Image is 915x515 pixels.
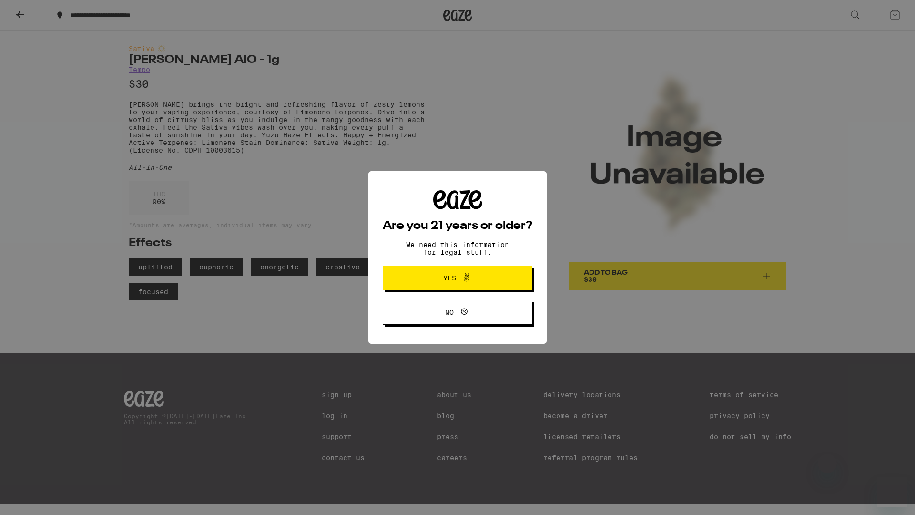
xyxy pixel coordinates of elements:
span: No [445,309,454,316]
iframe: Close message [818,454,837,473]
p: We need this information for legal stuff. [398,241,517,256]
button: Yes [383,266,532,290]
span: Yes [443,275,456,281]
h2: Are you 21 years or older? [383,220,532,232]
iframe: Button to launch messaging window [877,477,907,507]
button: No [383,300,532,325]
